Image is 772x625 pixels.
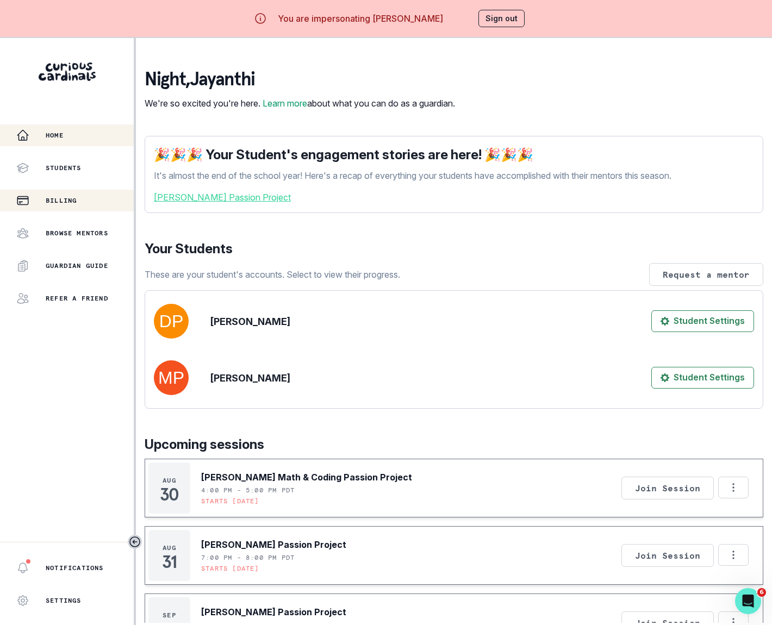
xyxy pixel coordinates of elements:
[163,611,176,620] p: Sep
[154,304,189,339] img: svg
[128,535,142,549] button: Toggle sidebar
[145,268,400,281] p: These are your student's accounts. Select to view their progress.
[649,263,763,286] button: Request a mentor
[154,360,189,395] img: svg
[46,229,108,237] p: Browse Mentors
[145,97,455,110] p: We're so excited you're here. about what you can do as a guardian.
[163,476,176,485] p: Aug
[145,239,763,259] p: Your Students
[163,543,176,552] p: Aug
[201,471,412,484] p: [PERSON_NAME] Math & Coding Passion Project
[46,564,104,572] p: Notifications
[718,544,749,566] button: Options
[735,588,761,614] iframe: Intercom live chat
[478,10,525,27] button: Sign out
[651,310,754,332] button: Student Settings
[201,564,259,573] p: Starts [DATE]
[201,553,295,562] p: 7:00 PM - 8:00 PM PDT
[210,314,290,329] p: [PERSON_NAME]
[154,169,754,182] p: It's almost the end of the school year! Here's a recap of everything your students have accomplis...
[651,367,754,389] button: Student Settings
[621,477,714,499] button: Join Session
[46,164,82,172] p: Students
[46,294,108,303] p: Refer a friend
[278,12,443,25] p: You are impersonating [PERSON_NAME]
[162,557,176,567] p: 31
[145,68,455,90] p: night , Jayanthi
[718,477,749,498] button: Options
[154,191,754,204] a: [PERSON_NAME] Passion Project
[160,489,179,500] p: 30
[757,588,766,597] span: 6
[46,196,77,205] p: Billing
[210,371,290,385] p: [PERSON_NAME]
[621,544,714,567] button: Join Session
[263,98,307,109] a: Learn more
[201,497,259,505] p: Starts [DATE]
[46,261,108,270] p: Guardian Guide
[201,486,295,495] p: 4:00 PM - 5:00 PM PDT
[145,435,763,454] p: Upcoming sessions
[46,596,82,605] p: Settings
[201,538,346,551] p: [PERSON_NAME] Passion Project
[39,62,96,81] img: Curious Cardinals Logo
[201,605,346,618] p: [PERSON_NAME] Passion Project
[154,145,754,165] p: 🎉🎉🎉 Your Student's engagement stories are here! 🎉🎉🎉
[46,131,64,140] p: Home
